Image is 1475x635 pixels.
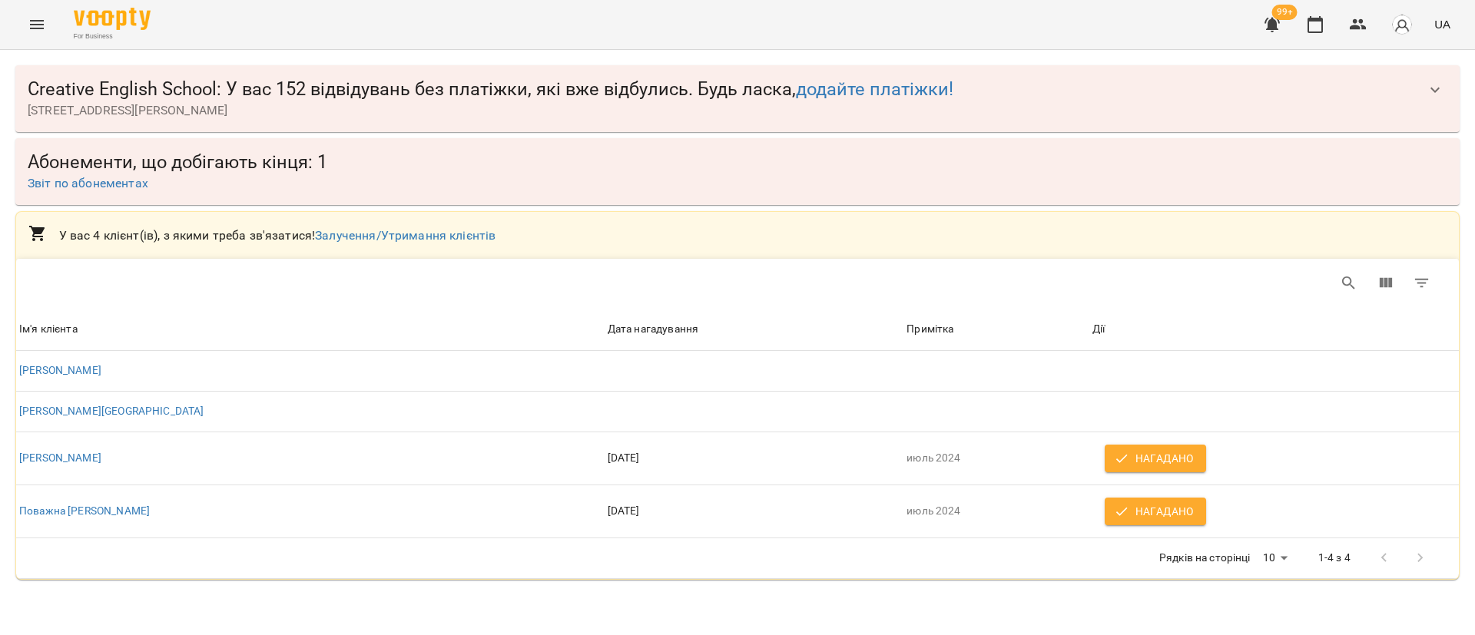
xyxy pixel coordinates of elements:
a: Звіт по абонементах [28,176,148,190]
a: Залучення/Утримання клієнтів [315,228,496,243]
img: avatar_s.png [1391,14,1413,35]
div: Примітка [907,320,953,339]
td: [DATE] [605,485,903,537]
span: Creative English School : У вас 152 відвідувань без платіжки, які вже відбулись. Будь ласка, [28,78,1417,101]
div: Ім'я клієнта [19,320,78,339]
span: For Business [74,31,151,41]
button: Пошук [1331,265,1367,302]
a: додайте платіжки! [796,78,953,100]
span: [STREET_ADDRESS][PERSON_NAME] [28,101,1417,120]
a: [PERSON_NAME] [19,451,101,464]
button: Фільтрувати таблицю [1404,265,1440,302]
p: Рядків на сторінці [1159,551,1251,566]
div: Сортувати [19,320,78,339]
p: 1-4 з 4 [1318,551,1351,566]
button: UA [1428,10,1457,38]
span: Нагадано [1117,449,1194,468]
div: Дата нагадування [608,320,698,339]
a: [PERSON_NAME][GEOGRAPHIC_DATA] [19,405,204,417]
p: У вас 4 клієнт(ів), з якими треба зв'язатися! [59,227,1447,245]
span: 99+ [1272,5,1298,20]
button: Показати колонки [1367,265,1404,302]
span: Абонементи, що добігають кінця: 1 [28,150,1447,174]
span: июль 2024 [907,451,960,464]
div: 10 [1257,547,1294,569]
span: июль 2024 [907,504,960,517]
a: [PERSON_NAME] [19,364,101,376]
span: Примітка [907,320,1086,339]
div: Сортувати [907,320,953,339]
div: Table Toolbar [16,259,1459,308]
a: Поважна [PERSON_NAME] [19,504,150,517]
button: Нагадано [1105,445,1206,472]
button: Menu [18,6,55,43]
span: UA [1434,16,1450,32]
span: Дата нагадування [608,320,900,339]
img: Voopty Logo [74,8,151,30]
div: Дії [1092,320,1456,339]
td: [DATE] [605,432,903,485]
span: Нагадано [1117,502,1194,521]
button: Нагадано [1105,498,1206,525]
span: Ім'я клієнта [19,320,602,339]
div: Сортувати [608,320,698,339]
